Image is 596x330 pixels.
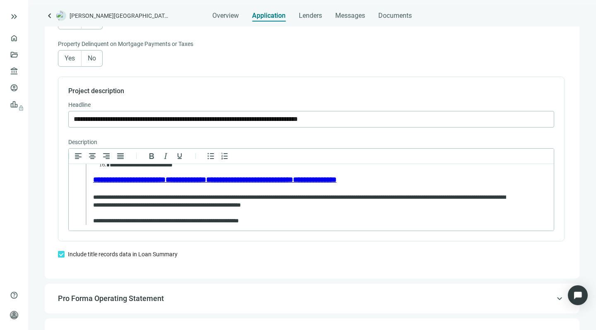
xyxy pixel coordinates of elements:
span: help [10,291,18,299]
button: Numbered list [218,151,232,161]
button: Italic [159,151,173,161]
span: Messages [335,12,365,19]
span: Property Delinquent on Mortgage Payments or Taxes [58,39,193,48]
button: Bold [144,151,159,161]
span: [PERSON_NAME][GEOGRAPHIC_DATA][US_STATE] [70,12,169,20]
button: Justify [113,151,127,161]
span: person [10,311,18,319]
button: Align center [85,151,99,161]
button: keyboard_double_arrow_right [9,12,19,22]
label: Include title records data in Loan Summary [68,250,183,259]
span: Description [68,137,97,147]
span: Documents [378,12,412,20]
span: Lenders [299,12,322,20]
span: Overview [212,12,239,20]
img: deal-logo [56,11,66,21]
span: Application [252,12,286,20]
h4: Project description [68,87,554,95]
iframe: Rich Text Area [69,164,554,231]
button: Align left [71,151,85,161]
button: Underline [173,151,187,161]
span: Yes [65,54,75,62]
span: Pro Forma Operating Statement [58,294,164,303]
button: Bullet list [204,151,218,161]
a: keyboard_arrow_left [45,11,55,21]
span: Headline [68,100,91,109]
span: No [88,54,96,62]
div: Open Intercom Messenger [568,285,588,305]
button: Align right [99,151,113,161]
